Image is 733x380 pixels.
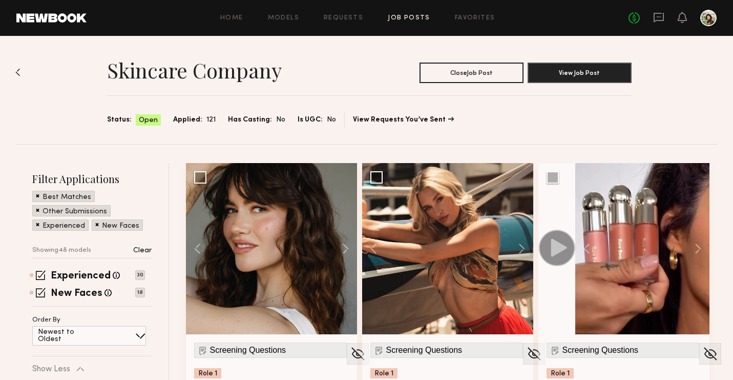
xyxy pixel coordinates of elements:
span: Open [139,115,158,126]
img: Unhide Model [526,346,542,362]
p: 30 [135,270,145,280]
a: Requests [324,15,363,22]
label: New Faces [51,289,102,299]
p: Newest to Oldest [38,329,99,343]
span: Has Casting: [228,114,272,126]
span: Applied: [173,114,202,126]
img: Back to previous page [15,68,20,76]
img: Submission Icon [374,345,384,355]
span: Is UGC: [298,114,323,126]
div: Role 1 [194,368,221,378]
h1: Skincare Company [107,57,282,83]
img: Unhide Model [350,346,366,362]
div: Role 1 [547,368,574,378]
a: Models [268,15,299,22]
p: Show Less [32,365,70,373]
h2: Filter Applications [32,172,152,186]
p: Showing 48 models [32,247,91,254]
p: Clear [133,247,152,254]
span: 121 [206,114,216,126]
span: Screening Questions [562,346,639,355]
img: Unhide Model [702,346,718,362]
p: New Faces [102,223,139,230]
a: Home [220,15,243,22]
button: View Job Post [528,63,632,83]
span: No [327,114,336,126]
p: 18 [135,288,145,297]
p: Other Submissions [43,208,107,215]
a: Favorites [455,15,495,22]
img: Submission Icon [550,345,560,355]
span: Screening Questions [386,346,463,355]
label: Experienced [51,271,111,282]
a: View Requests You’ve Sent [353,116,454,124]
div: Role 1 [370,368,397,378]
span: No [276,114,285,126]
p: Best Matches [43,194,91,201]
a: Job Posts [388,15,430,22]
img: Submission Icon [198,345,208,355]
p: Experienced [43,223,85,230]
span: Screening Questions [210,346,286,355]
span: Status: [107,114,132,126]
p: Order By [32,317,60,324]
button: CloseJob Post [420,63,523,83]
